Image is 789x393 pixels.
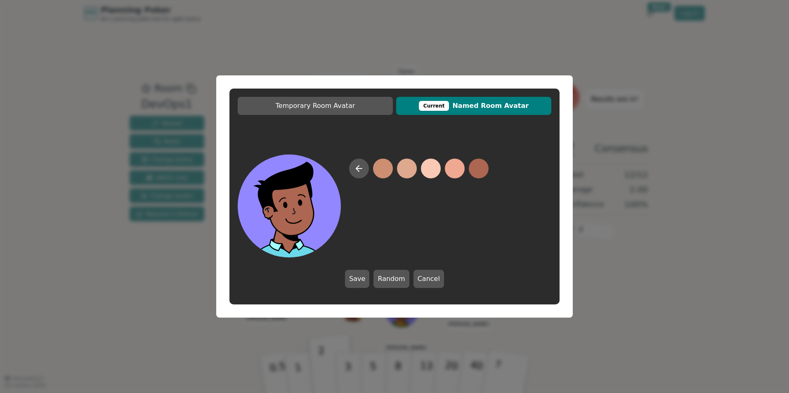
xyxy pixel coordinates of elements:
button: Temporary Room Avatar [238,97,393,115]
div: This avatar will be displayed in dedicated rooms [419,101,449,111]
button: Random [373,270,409,288]
button: Cancel [413,270,444,288]
span: Named Room Avatar [400,101,547,111]
button: Save [345,270,369,288]
span: Temporary Room Avatar [242,101,389,111]
button: CurrentNamed Room Avatar [396,97,551,115]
